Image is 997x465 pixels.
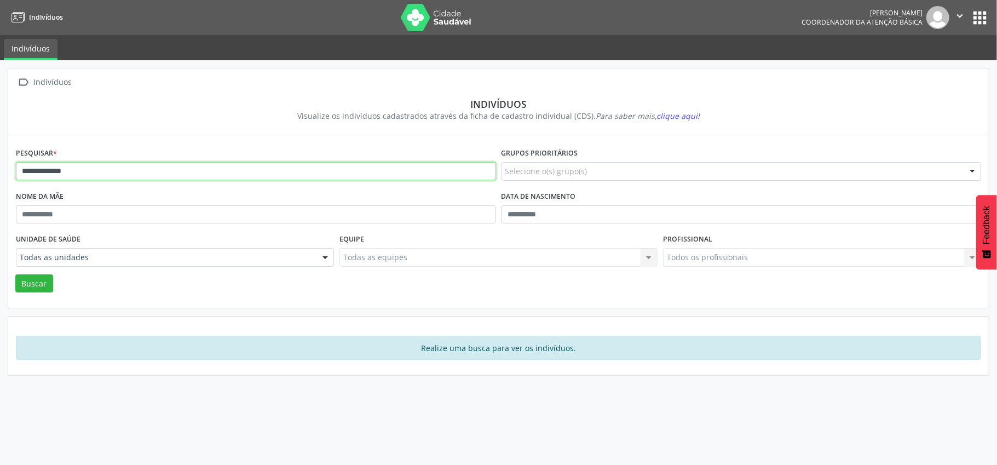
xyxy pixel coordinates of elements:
div: Realize uma busca para ver os indivíduos. [16,336,981,360]
a:  Indivíduos [16,74,74,90]
div: [PERSON_NAME] [802,8,923,18]
button: Buscar [15,274,53,293]
img: img [926,6,949,29]
i:  [16,74,32,90]
label: Unidade de saúde [16,231,80,248]
div: Indivíduos [24,98,973,110]
span: Indivíduos [29,13,63,22]
label: Data de nascimento [502,188,576,205]
label: Equipe [339,231,364,248]
span: Feedback [982,206,992,244]
label: Nome da mãe [16,188,64,205]
label: Pesquisar [16,145,57,162]
span: Selecione o(s) grupo(s) [505,165,587,177]
div: Indivíduos [32,74,74,90]
i:  [954,10,966,22]
span: Coordenador da Atenção Básica [802,18,923,27]
button:  [949,6,970,29]
button: apps [970,8,989,27]
label: Grupos prioritários [502,145,578,162]
a: Indivíduos [4,39,57,60]
div: Visualize os indivíduos cadastrados através da ficha de cadastro individual (CDS). [24,110,973,122]
button: Feedback - Mostrar pesquisa [976,195,997,269]
label: Profissional [663,231,712,248]
i: Para saber mais, [596,111,700,121]
span: Todas as unidades [20,252,312,263]
span: clique aqui! [656,111,700,121]
a: Indivíduos [8,8,63,26]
